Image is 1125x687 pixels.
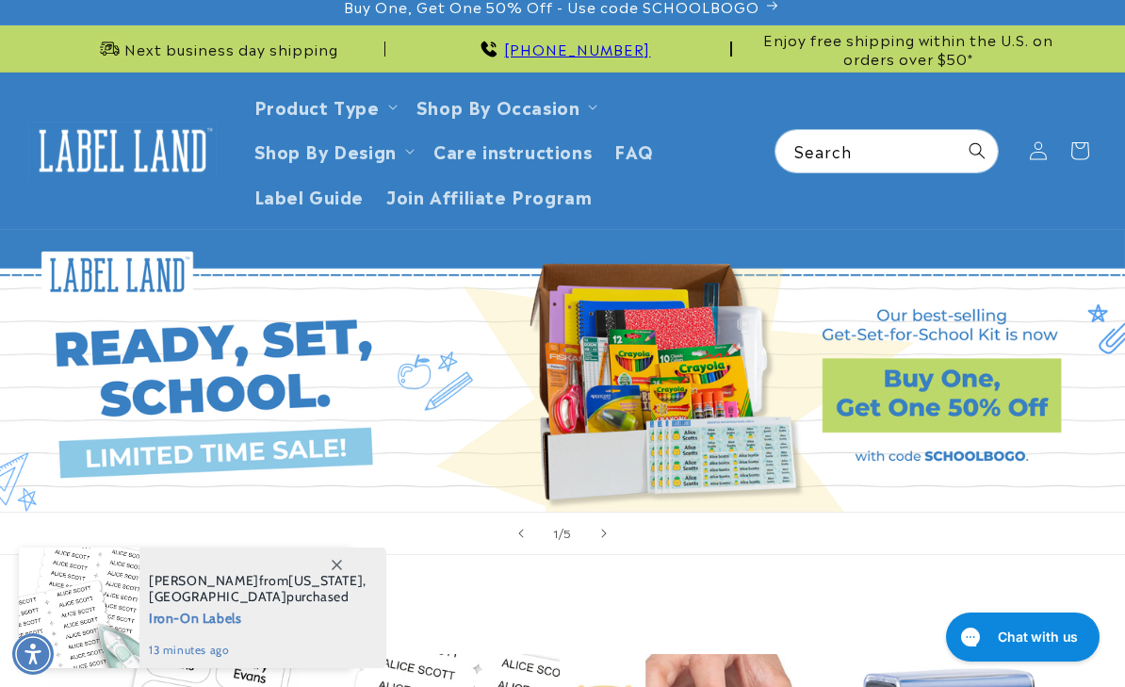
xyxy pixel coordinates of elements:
a: FAQ [603,128,665,172]
span: / [559,523,564,542]
span: 5 [563,523,572,542]
summary: Shop By Occasion [405,84,606,128]
summary: Shop By Design [243,128,422,172]
div: Announcement [740,25,1078,72]
button: Previous slide [500,513,542,554]
a: Shop By Design [254,138,397,163]
span: Shop By Occasion [416,95,580,117]
iframe: Gorgias live chat messenger [937,606,1106,668]
h2: Best sellers [47,597,1078,626]
span: [GEOGRAPHIC_DATA] [149,588,286,605]
a: Join Affiliate Program [375,173,603,218]
span: Next business day shipping [124,40,338,58]
span: Iron-On Labels [149,605,367,629]
img: Label Land [28,122,217,180]
span: Care instructions [433,139,592,161]
span: Enjoy free shipping within the U.S. on orders over $50* [740,30,1078,67]
span: FAQ [614,139,654,161]
span: 13 minutes ago [149,642,367,659]
span: Label Guide [254,185,365,206]
span: 1 [553,523,559,542]
span: from , purchased [149,573,367,605]
div: Announcement [47,25,385,72]
a: Product Type [254,93,380,119]
summary: Product Type [243,84,405,128]
iframe: Sign Up via Text for Offers [15,536,238,593]
div: Announcement [393,25,731,72]
a: call 732-987-3915 [504,38,650,59]
span: Join Affiliate Program [386,185,592,206]
button: Search [956,130,998,172]
div: Accessibility Menu [12,633,54,675]
a: Care instructions [422,128,603,172]
button: Next slide [583,513,625,554]
span: [US_STATE] [288,572,363,589]
a: Label Land [22,114,224,187]
a: Label Guide [243,173,376,218]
